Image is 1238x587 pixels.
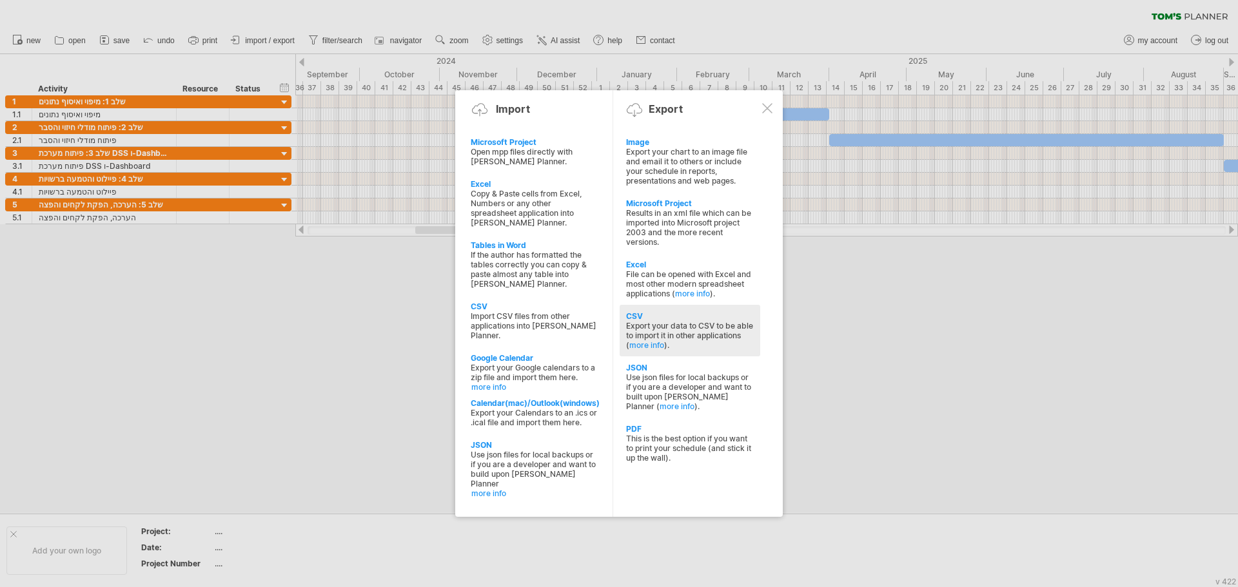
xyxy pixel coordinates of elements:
[626,321,754,350] div: Export your data to CSV to be able to import it in other applications ( ).
[471,189,598,227] div: Copy & Paste cells from Excel, Numbers or any other spreadsheet application into [PERSON_NAME] Pl...
[675,289,710,298] a: more info
[660,401,694,411] a: more info
[626,260,754,269] div: Excel
[471,488,599,498] a: more info
[471,250,598,289] div: If the author has formatted the tables correctly you can copy & paste almost any table into [PERS...
[626,424,754,434] div: PDF
[626,269,754,298] div: File can be opened with Excel and most other modern spreadsheet applications ( ).
[471,179,598,189] div: Excel
[471,382,599,392] a: more info
[626,208,754,247] div: Results in an xml file which can be imported into Microsoft project 2003 and the more recent vers...
[626,137,754,147] div: Image
[626,363,754,372] div: JSON
[626,311,754,321] div: CSV
[626,198,754,208] div: Microsoft Project
[649,102,683,115] div: Export
[626,147,754,186] div: Export your chart to an image file and email it to others or include your schedule in reports, pr...
[471,240,598,250] div: Tables in Word
[626,372,754,411] div: Use json files for local backups or if you are a developer and want to built upon [PERSON_NAME] P...
[496,102,530,115] div: Import
[629,340,664,350] a: more info
[626,434,754,463] div: This is the best option if you want to print your schedule (and stick it up the wall).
